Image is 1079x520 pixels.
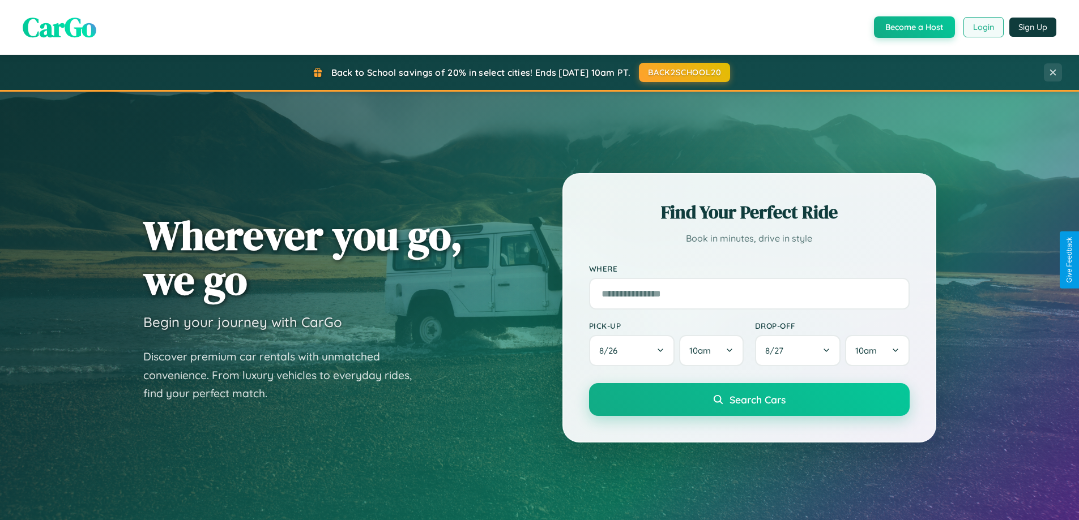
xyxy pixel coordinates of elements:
label: Where [589,264,910,273]
button: Sign Up [1009,18,1056,37]
h2: Find Your Perfect Ride [589,200,910,225]
div: Give Feedback [1065,237,1073,283]
span: Search Cars [730,393,786,406]
button: 10am [679,335,743,366]
span: 10am [855,345,877,356]
label: Drop-off [755,321,910,330]
h1: Wherever you go, we go [143,213,463,302]
p: Book in minutes, drive in style [589,230,910,247]
button: 8/27 [755,335,841,366]
button: Become a Host [874,16,955,38]
span: 8 / 26 [599,345,623,356]
button: Search Cars [589,383,910,416]
button: Login [963,17,1004,37]
span: Back to School savings of 20% in select cities! Ends [DATE] 10am PT. [331,67,630,78]
button: 8/26 [589,335,675,366]
p: Discover premium car rentals with unmatched convenience. From luxury vehicles to everyday rides, ... [143,347,427,403]
h3: Begin your journey with CarGo [143,313,342,330]
button: BACK2SCHOOL20 [639,63,730,82]
span: 10am [689,345,711,356]
label: Pick-up [589,321,744,330]
span: CarGo [23,8,96,46]
span: 8 / 27 [765,345,789,356]
button: 10am [845,335,909,366]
